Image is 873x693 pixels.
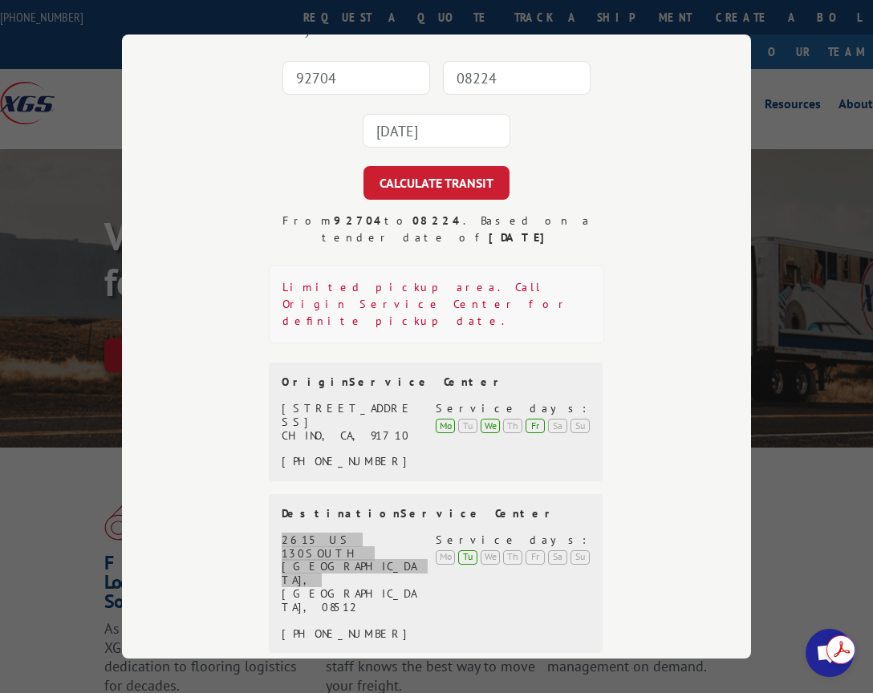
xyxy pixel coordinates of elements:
[282,429,417,443] div: CHINO, CA, 91710
[806,629,854,677] div: Open chat
[269,213,604,246] div: From to . Based on a tender date of
[481,550,500,565] div: We
[436,533,590,547] div: Service days:
[526,419,545,433] div: Fr
[503,419,522,433] div: Th
[481,419,500,433] div: We
[548,550,567,565] div: Sa
[363,166,510,200] button: CALCULATE TRANSIT
[570,419,590,433] div: Su
[489,230,552,245] strong: [DATE]
[282,402,417,429] div: [STREET_ADDRESS]
[282,61,430,95] input: Origin Zip
[548,419,567,433] div: Sa
[269,265,604,343] div: Limited pickup area. Call Origin Service Center for definite pickup date.
[412,213,463,228] strong: 08224
[458,419,477,433] div: Tu
[282,561,417,614] div: [GEOGRAPHIC_DATA], [GEOGRAPHIC_DATA], 08512
[570,550,590,565] div: Su
[503,550,522,565] div: Th
[526,550,545,565] div: Fr
[282,456,417,469] div: [PHONE_NUMBER]
[436,550,455,565] div: Mo
[458,550,477,565] div: Tu
[282,627,417,641] div: [PHONE_NUMBER]
[282,375,590,389] div: Origin Service Center
[436,419,455,433] div: Mo
[363,114,510,148] input: Tender Date
[334,213,384,228] strong: 92704
[282,507,590,521] div: Destination Service Center
[443,61,591,95] input: Dest. Zip
[282,533,417,561] div: 2615 US 130SOUTH
[436,402,590,415] div: Service days:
